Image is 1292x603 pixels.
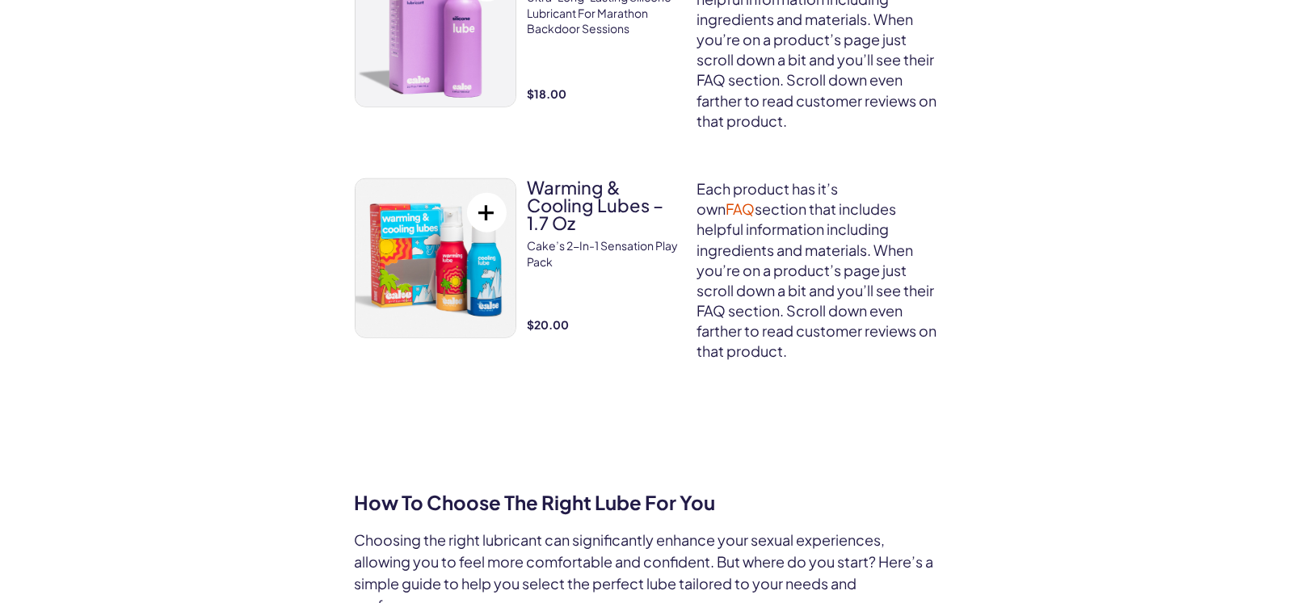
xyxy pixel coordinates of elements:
strong: How To Choose The Right Lube For You [355,490,716,514]
strong: $20.00 [528,319,684,330]
p: Cake’s 2-in-1 sensation play pack [528,238,684,270]
a: Warming & Cooling Lubes – 1.7 oz [355,178,516,338]
strong: $18.00 [528,88,684,99]
img: Warming & Cooling Lubes – 1.7 oz [356,179,516,337]
h3: Warming & Cooling Lubes – 1.7 oz [528,178,684,232]
p: Each product has it’s own section that includes helpful information including ingredients and mat... [697,178,938,362]
a: Warming & Cooling Lubes – 1.7 oz Cake’s 2-in-1 sensation play pack $20.00 [528,178,684,338]
a: FAQ [726,199,755,218]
